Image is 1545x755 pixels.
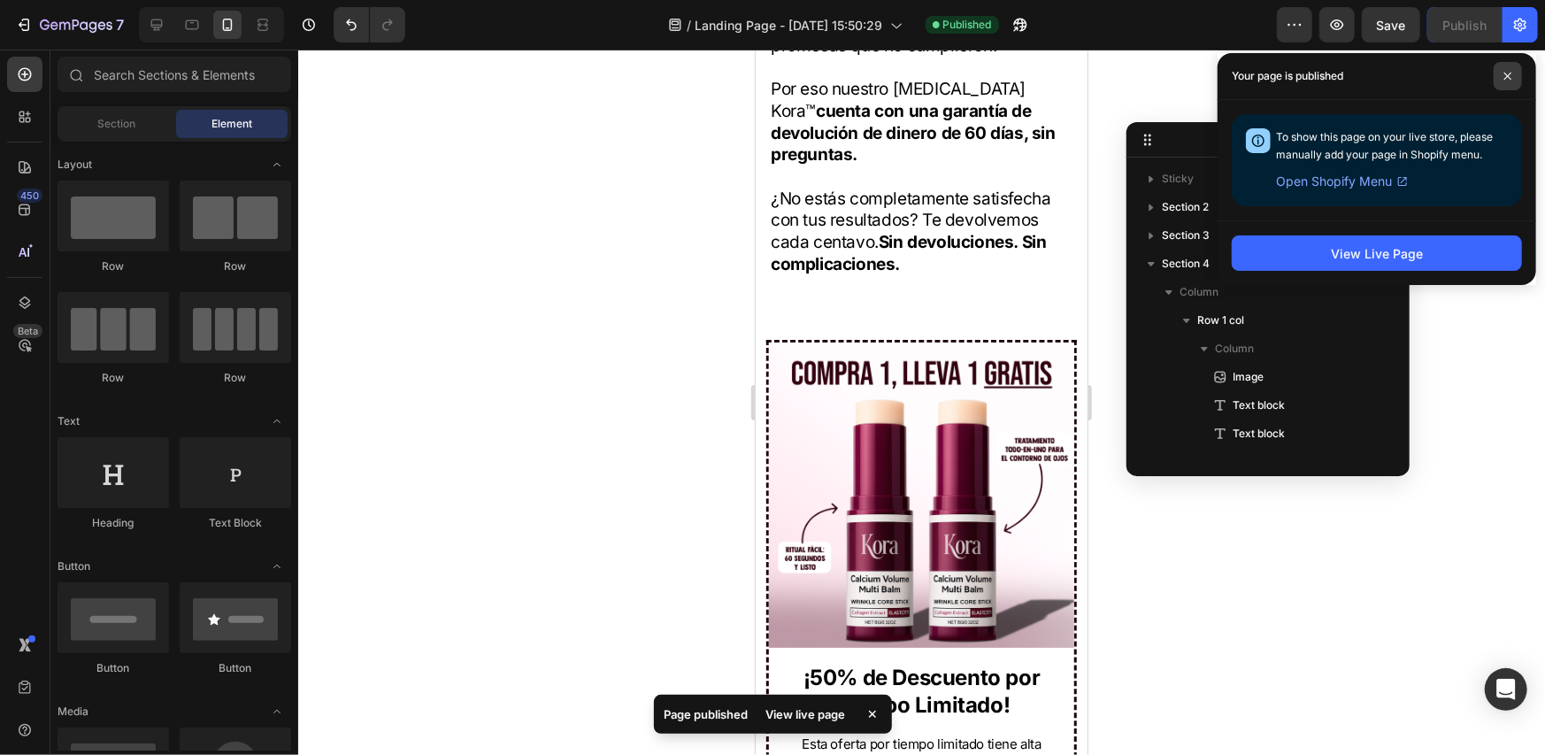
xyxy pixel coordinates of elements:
span: Sticky [1162,170,1194,188]
span: Save [1377,18,1406,33]
span: Toggle open [263,150,291,179]
div: Text Block [180,515,291,531]
span: Media [58,704,88,720]
span: To show this page on your live store, please manually add your page in Shopify menu. [1276,130,1493,161]
input: Search Sections & Elements [58,57,291,92]
span: Text block [1233,425,1285,443]
button: Publish [1427,7,1502,42]
iframe: Design area [756,50,1088,755]
div: Publish [1442,16,1487,35]
div: Button [58,660,169,676]
div: View Live Page [1331,244,1423,263]
span: Open Shopify Menu [1276,171,1392,192]
div: Row [180,258,291,274]
span: Published [943,17,992,33]
button: Save [1362,7,1420,42]
div: 450 [17,189,42,203]
span: Element [211,116,252,132]
button: 7 [7,7,132,42]
span: Row 1 col [1197,312,1244,329]
div: Undo/Redo [334,7,405,42]
span: Text block [1233,397,1285,414]
span: Button [58,559,90,574]
p: Esta oferta por tiempo limitado tiene alta demanda y las existencias se agotan constantemente. [28,686,304,738]
p: Page published [665,705,749,723]
span: Toggle open [263,552,291,581]
p: 7 [116,14,124,35]
span: Toggle open [263,697,291,726]
p: Your page is published [1232,67,1343,85]
span: Image [1233,368,1264,386]
div: Heading [58,515,169,531]
span: Button [1233,453,1265,471]
div: Row [180,370,291,386]
div: Button [180,660,291,676]
span: Toggle open [263,407,291,435]
span: Landing Page - [DATE] 15:50:29 [696,16,883,35]
span: / [688,16,692,35]
div: Row [58,370,169,386]
span: Section 4 [1162,255,1210,273]
span: Section [98,116,136,132]
div: Beta [13,324,42,338]
span: Section 3 [1162,227,1210,244]
span: Section 2 [1162,198,1209,216]
div: Open Intercom Messenger [1485,668,1527,711]
button: View Live Page [1232,235,1522,271]
span: Column [1180,283,1218,301]
span: Column [1215,340,1254,358]
div: View live page [756,702,857,727]
div: Row [58,258,169,274]
span: Text [58,413,80,429]
span: Layout [58,157,92,173]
